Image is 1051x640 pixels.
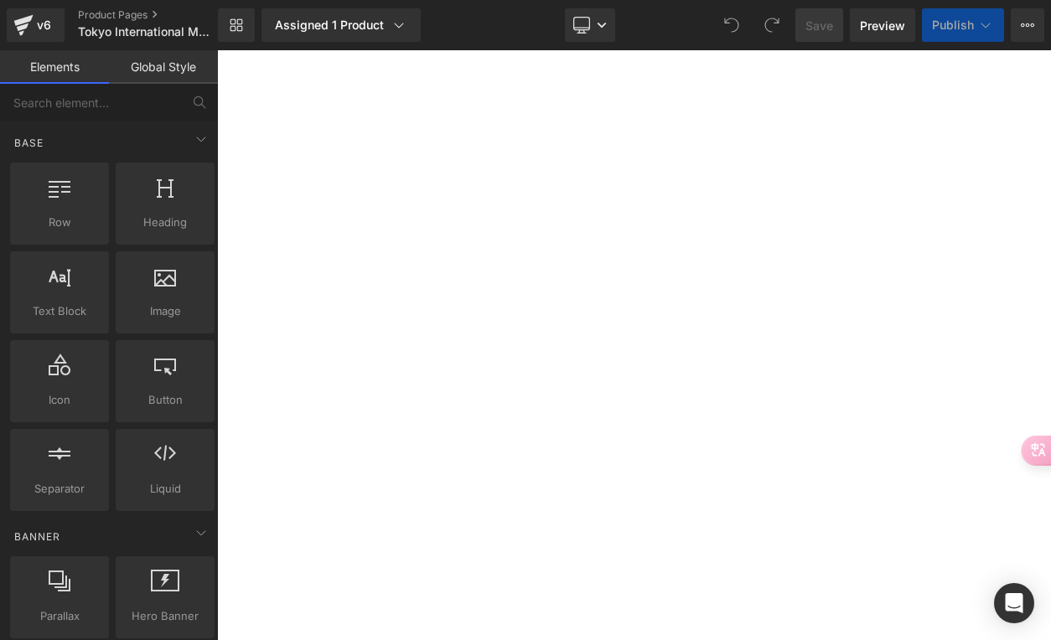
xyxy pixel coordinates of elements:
a: Product Pages [78,8,246,22]
span: Parallax [15,607,104,625]
span: Separator [15,480,104,498]
span: Tokyo International Music Competition - Practice Timeslot [78,25,214,39]
a: v6 [7,8,65,42]
a: Preview [850,8,915,42]
div: v6 [34,14,54,36]
span: Button [121,391,210,409]
span: Icon [15,391,104,409]
div: Assigned 1 Product [275,17,407,34]
span: Row [15,214,104,231]
button: More [1011,8,1044,42]
span: Preview [860,17,905,34]
a: Global Style [109,50,218,84]
span: Base [13,135,45,151]
span: Text Block [15,302,104,320]
span: Save [805,17,833,34]
span: Heading [121,214,210,231]
a: New Library [218,8,255,42]
div: Open Intercom Messenger [994,583,1034,623]
button: Publish [922,8,1004,42]
span: Banner [13,529,62,545]
span: Hero Banner [121,607,210,625]
button: Redo [755,8,789,42]
span: Publish [932,18,974,32]
span: Liquid [121,480,210,498]
span: Image [121,302,210,320]
button: Undo [715,8,748,42]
